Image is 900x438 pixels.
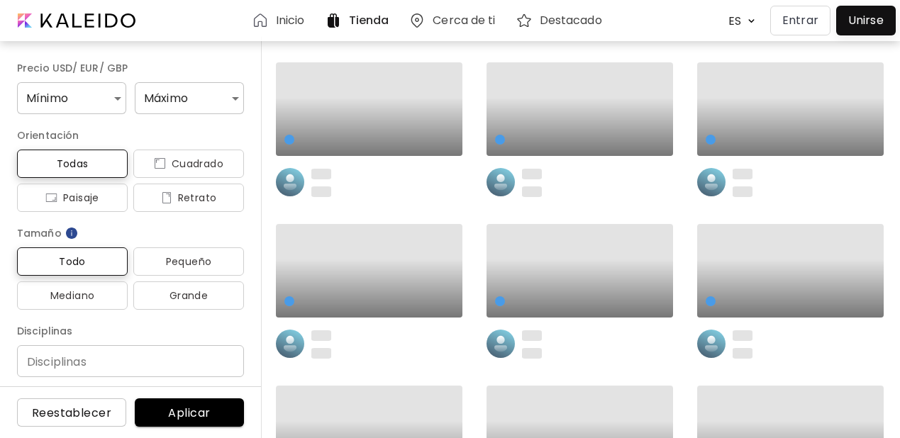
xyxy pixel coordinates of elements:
[17,127,244,144] h6: Orientación
[135,398,244,427] button: Aplicar
[28,287,116,304] span: Mediano
[409,12,501,29] a: Cerca de ti
[28,253,116,270] span: Todo
[45,192,57,203] img: icon
[770,6,830,35] button: Entrar
[252,12,311,29] a: Inicio
[17,281,128,310] button: Mediano
[17,247,128,276] button: Todo
[154,158,166,169] img: icon
[744,14,759,28] img: arrow down
[782,12,818,29] p: Entrar
[17,398,126,427] button: Reestablecer
[17,60,244,77] h6: Precio USD/ EUR/ GBP
[770,6,836,35] a: Entrar
[17,225,244,242] h6: Tamaño
[17,184,128,212] button: iconPaisaje
[145,287,233,304] span: Grande
[325,12,395,29] a: Tienda
[65,226,79,240] img: info
[276,15,305,26] h6: Inicio
[161,192,172,203] img: icon
[135,82,244,114] div: Máximo
[540,15,602,26] h6: Destacado
[145,253,233,270] span: Pequeño
[133,150,244,178] button: iconCuadrado
[133,281,244,310] button: Grande
[516,12,608,29] a: Destacado
[17,322,244,339] h6: Disciplinas
[145,189,233,206] span: Retrato
[433,15,495,26] h6: Cerca de ti
[146,405,233,420] span: Aplicar
[28,405,115,420] span: Reestablecer
[133,247,244,276] button: Pequeño
[349,15,389,26] h6: Tienda
[836,6,896,35] a: Unirse
[17,82,126,114] div: Mínimo
[17,150,128,178] button: Todas
[28,189,116,206] span: Paisaje
[28,155,116,172] span: Todas
[145,155,233,172] span: Cuadrado
[721,9,744,33] div: ES
[133,184,244,212] button: iconRetrato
